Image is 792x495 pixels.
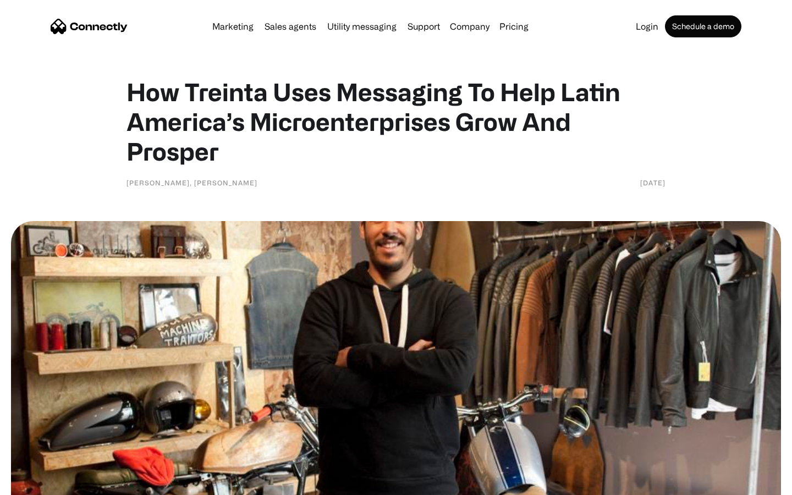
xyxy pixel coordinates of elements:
h1: How Treinta Uses Messaging To Help Latin America’s Microenterprises Grow And Prosper [127,77,665,166]
a: Schedule a demo [665,15,741,37]
a: Marketing [208,22,258,31]
a: Utility messaging [323,22,401,31]
ul: Language list [22,476,66,491]
a: Sales agents [260,22,321,31]
div: [DATE] [640,177,665,188]
div: Company [450,19,490,34]
aside: Language selected: English [11,476,66,491]
a: Login [631,22,663,31]
a: Pricing [495,22,533,31]
a: Support [403,22,444,31]
div: [PERSON_NAME], [PERSON_NAME] [127,177,257,188]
